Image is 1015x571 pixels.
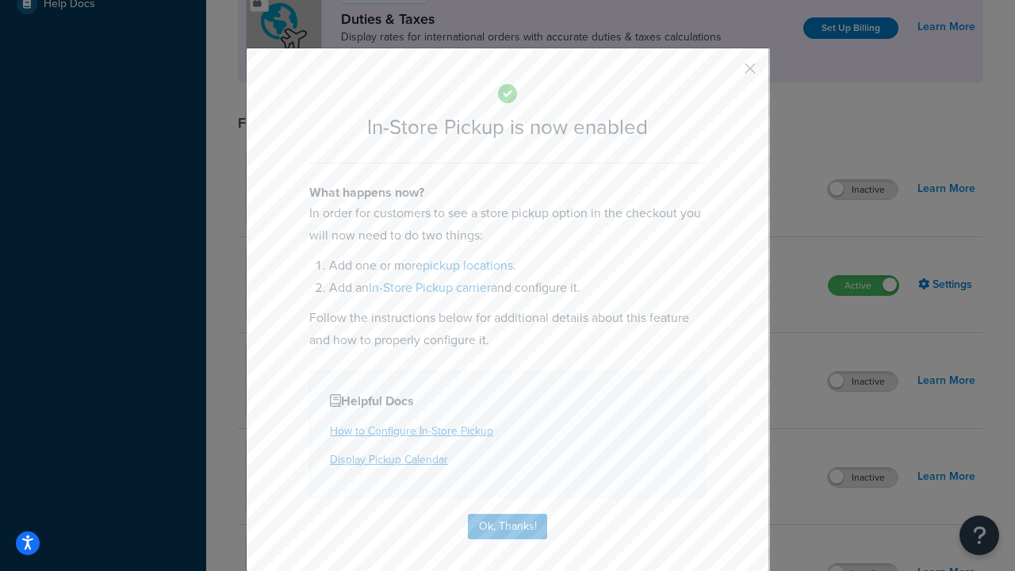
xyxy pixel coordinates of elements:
h4: What happens now? [309,183,706,202]
p: Follow the instructions below for additional details about this feature and how to properly confi... [309,307,706,351]
a: Display Pickup Calendar [330,451,448,468]
h4: Helpful Docs [330,392,685,411]
li: Add one or more . [329,255,706,277]
a: In-Store Pickup carrier [369,278,491,297]
button: Ok, Thanks! [468,514,547,539]
a: pickup locations [423,256,513,274]
p: In order for customers to see a store pickup option in the checkout you will now need to do two t... [309,202,706,247]
h2: In-Store Pickup is now enabled [309,116,706,139]
a: How to Configure In-Store Pickup [330,423,493,439]
li: Add an and configure it. [329,277,706,299]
